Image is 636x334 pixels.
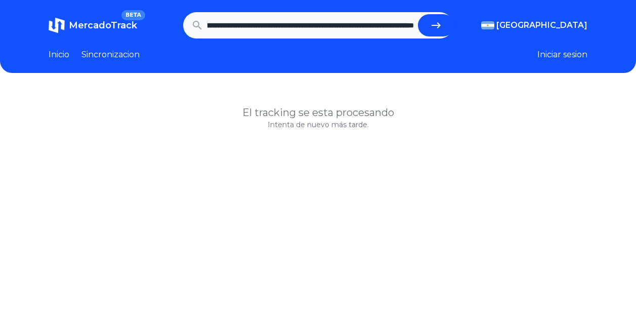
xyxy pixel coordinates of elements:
[49,120,587,130] p: Intenta de nuevo más tarde.
[481,19,587,31] button: [GEOGRAPHIC_DATA]
[49,105,587,120] h1: El tracking se esta procesando
[496,19,587,31] span: [GEOGRAPHIC_DATA]
[481,21,494,29] img: Argentina
[81,49,140,61] a: Sincronizacion
[49,17,137,33] a: MercadoTrackBETA
[537,49,587,61] button: Iniciar sesion
[49,49,69,61] a: Inicio
[121,10,145,20] span: BETA
[69,20,137,31] span: MercadoTrack
[49,17,65,33] img: MercadoTrack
